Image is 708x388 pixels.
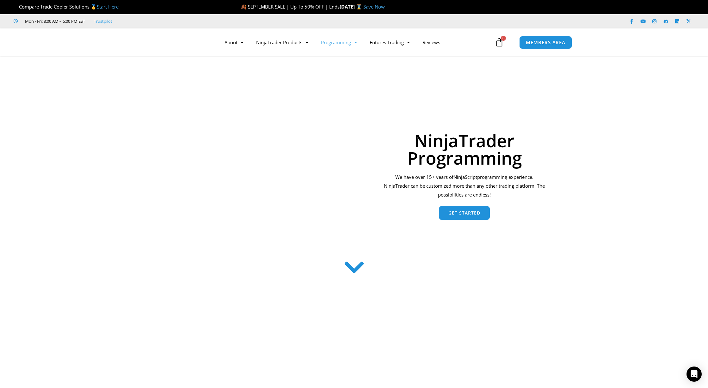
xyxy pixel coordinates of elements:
[241,3,340,10] span: 🍂 SEPTEMBER SALE | Up To 50% OFF | Ends
[14,3,119,10] span: Compare Trade Copier Solutions 🥇
[453,174,477,180] span: NinjaScript
[382,173,547,199] div: We have over 15+ years of
[23,17,85,25] span: Mon - Fri: 8:00 AM – 6:00 PM EST
[97,3,119,10] a: Start Here
[171,89,354,248] img: programming 1 | Affordable Indicators – NinjaTrader
[363,35,416,50] a: Futures Trading
[485,33,513,52] a: 0
[340,3,363,10] strong: [DATE] ⌛
[686,367,702,382] div: Open Intercom Messenger
[14,4,19,9] img: 🏆
[127,31,195,54] img: LogoAI | Affordable Indicators – NinjaTrader
[416,35,446,50] a: Reviews
[94,17,112,25] a: Trustpilot
[363,3,385,10] a: Save Now
[519,36,572,49] a: MEMBERS AREA
[382,132,547,167] h1: NinjaTrader Programming
[448,211,480,215] span: Get Started
[315,35,363,50] a: Programming
[439,206,490,220] a: Get Started
[218,35,250,50] a: About
[218,35,493,50] nav: Menu
[384,174,545,198] span: programming experience. NinjaTrader can be customized more than any other trading platform. The p...
[501,36,506,41] span: 0
[250,35,315,50] a: NinjaTrader Products
[526,40,565,45] span: MEMBERS AREA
